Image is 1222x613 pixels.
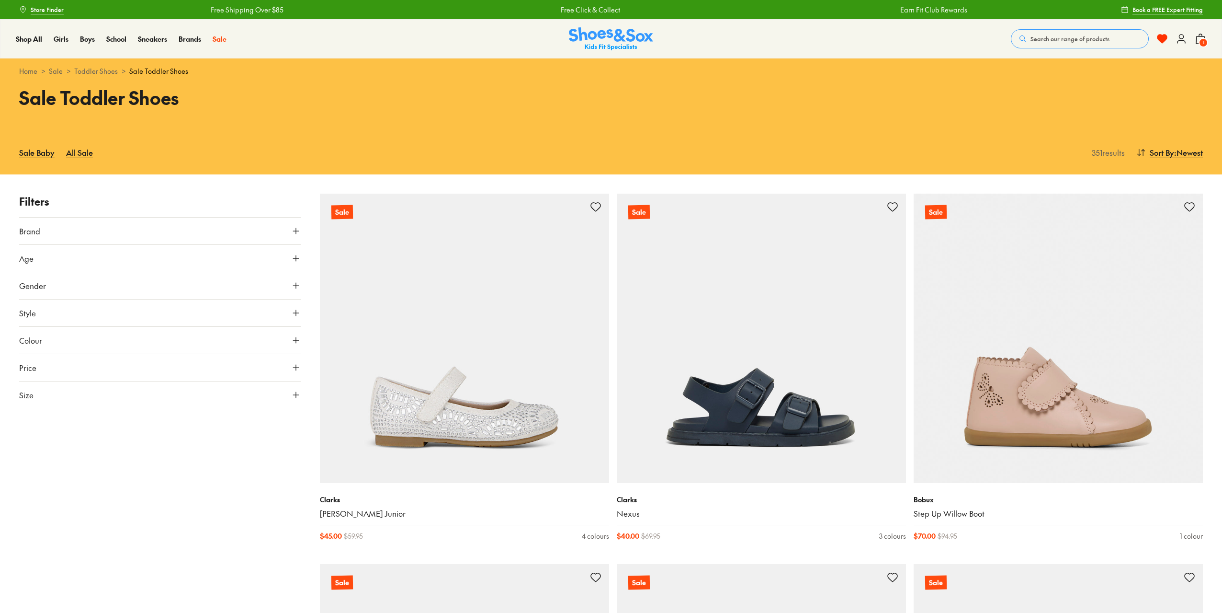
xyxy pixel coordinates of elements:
span: Gender [19,280,46,291]
span: : Newest [1174,147,1203,158]
a: Sale [213,34,226,44]
a: Sale [49,66,63,76]
span: $ 69.95 [641,531,660,541]
p: Sale [925,576,947,590]
button: Sort By:Newest [1136,142,1203,163]
div: > > > [19,66,1203,76]
div: 3 colours [879,531,906,541]
a: Step Up Willow Boot [914,509,1203,519]
p: Clarks [320,495,609,505]
p: Sale [628,205,650,220]
a: Sale [617,194,906,483]
button: Colour [19,327,301,354]
span: Book a FREE Expert Fitting [1132,5,1203,14]
div: 4 colours [582,531,609,541]
button: Price [19,354,301,381]
button: Brand [19,218,301,244]
a: Shop All [16,34,42,44]
a: Sneakers [138,34,167,44]
a: Brands [179,34,201,44]
span: $ 40.00 [617,531,639,541]
p: Sale [331,205,353,219]
a: Sale [914,194,1203,483]
p: 351 results [1088,147,1125,158]
a: Home [19,66,37,76]
p: Bobux [914,495,1203,505]
span: Style [19,307,36,319]
p: Filters [19,194,301,209]
button: Size [19,382,301,408]
span: Colour [19,335,42,346]
a: Free Shipping Over $85 [210,5,283,15]
a: Sale [320,194,609,483]
a: All Sale [66,142,93,163]
p: Sale [331,576,353,590]
a: Toddler Shoes [74,66,118,76]
span: $ 94.95 [938,531,957,541]
p: Clarks [617,495,906,505]
a: Shoes & Sox [569,27,653,51]
span: Size [19,389,34,401]
span: Sort By [1150,147,1174,158]
span: Sale Toddler Shoes [129,66,188,76]
a: Girls [54,34,68,44]
div: 1 colour [1180,531,1203,541]
a: [PERSON_NAME] Junior [320,509,609,519]
span: Brand [19,225,40,237]
p: Sale [925,205,947,220]
span: $ 45.00 [320,531,342,541]
a: Free Click & Collect [560,5,620,15]
button: 1 [1195,28,1206,49]
a: School [106,34,126,44]
a: Store Finder [19,1,64,18]
a: Earn Fit Club Rewards [900,5,967,15]
button: Search our range of products [1011,29,1149,48]
button: Age [19,245,301,272]
p: Sale [628,576,650,590]
span: $ 70.00 [914,531,936,541]
span: Search our range of products [1030,35,1109,43]
a: Nexus [617,509,906,519]
h1: Sale Toddler Shoes [19,84,600,111]
span: Price [19,362,36,373]
a: Boys [80,34,95,44]
span: $ 59.95 [344,531,363,541]
button: Style [19,300,301,326]
a: Book a FREE Expert Fitting [1121,1,1203,18]
span: Store Finder [31,5,64,14]
img: SNS_Logo_Responsive.svg [569,27,653,51]
span: Age [19,253,34,264]
button: Gender [19,272,301,299]
a: Sale Baby [19,142,55,163]
span: 1 [1199,38,1208,47]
